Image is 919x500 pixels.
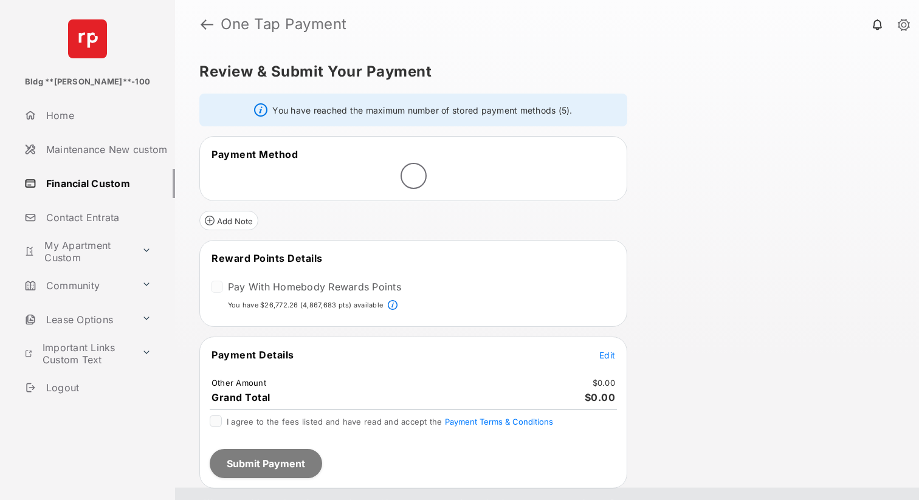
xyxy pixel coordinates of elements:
[19,271,137,300] a: Community
[199,94,627,126] div: You have reached the maximum number of stored payment methods (5).
[592,377,616,388] td: $0.00
[585,391,616,403] span: $0.00
[19,237,137,266] a: My Apartment Custom
[25,76,150,88] p: Bldg **[PERSON_NAME]**-100
[212,252,323,264] span: Reward Points Details
[19,339,137,368] a: Important Links Custom Text
[19,203,175,232] a: Contact Entrata
[212,349,294,361] span: Payment Details
[221,17,347,32] strong: One Tap Payment
[599,350,615,360] span: Edit
[212,148,298,160] span: Payment Method
[19,135,175,164] a: Maintenance New custom
[19,101,175,130] a: Home
[228,300,383,310] p: You have $26,772.26 (4,867,683 pts) available
[599,349,615,361] button: Edit
[199,64,885,79] h5: Review & Submit Your Payment
[19,305,137,334] a: Lease Options
[227,417,553,426] span: I agree to the fees listed and have read and accept the
[19,373,175,402] a: Logout
[212,391,270,403] span: Grand Total
[211,377,267,388] td: Other Amount
[199,211,258,230] button: Add Note
[210,449,322,478] button: Submit Payment
[19,169,175,198] a: Financial Custom
[445,417,553,426] button: I agree to the fees listed and have read and accept the
[228,281,401,293] label: Pay With Homebody Rewards Points
[68,19,107,58] img: svg+xml;base64,PHN2ZyB4bWxucz0iaHR0cDovL3d3dy53My5vcmcvMjAwMC9zdmciIHdpZHRoPSI2NCIgaGVpZ2h0PSI2NC...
